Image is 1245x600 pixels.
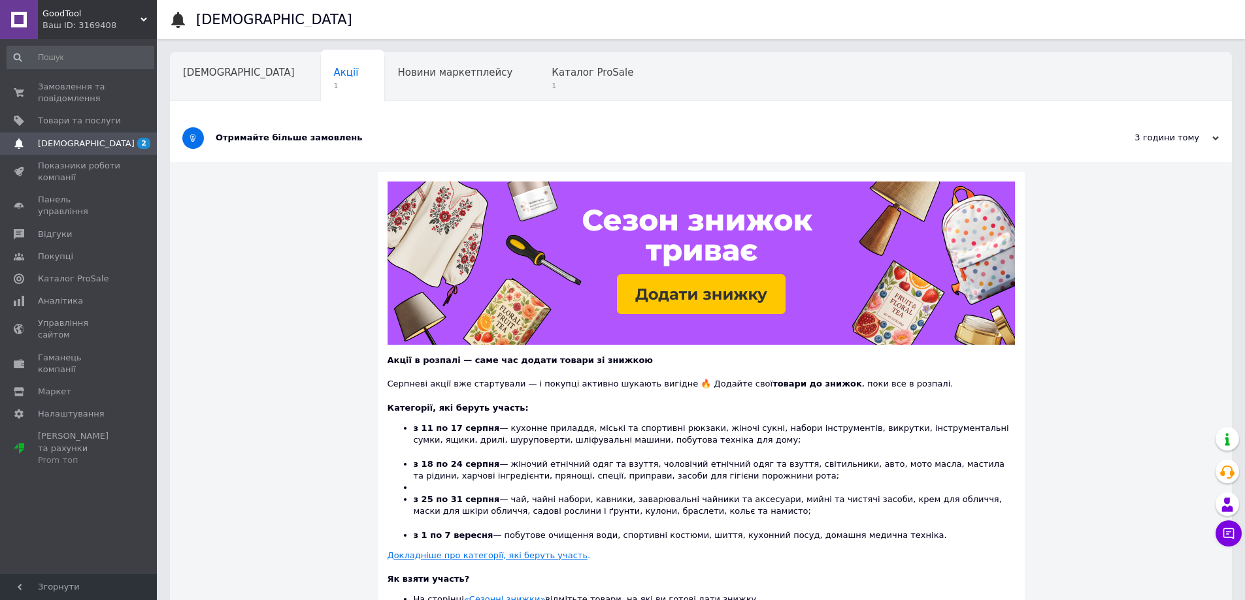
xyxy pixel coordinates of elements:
[414,494,500,504] b: з 25 по 31 серпня
[388,574,470,584] b: Як взяти участь?
[414,459,500,469] b: з 18 по 24 серпня
[1216,520,1242,546] button: Чат з покупцем
[397,67,512,78] span: Новини маркетплейсу
[38,138,135,150] span: [DEMOGRAPHIC_DATA]
[38,454,121,466] div: Prom топ
[196,12,352,27] h1: [DEMOGRAPHIC_DATA]
[7,46,154,69] input: Пошук
[38,352,121,375] span: Гаманець компанії
[772,379,862,388] b: товари до знижок
[42,20,157,31] div: Ваш ID: 3169408
[552,81,633,91] span: 1
[414,422,1015,458] li: — кухонне приладдя, міські та спортивні рюкзаки, жіночі сукні, набори інструментів, викрутки, інс...
[334,67,359,78] span: Акції
[38,81,121,104] span: Замовлення та повідомлення
[414,529,1015,541] li: — побутове очищення води, спортивні костюми, шиття, кухонний посуд, домашня медична техніка.
[414,530,493,540] b: з 1 по 7 вересня
[38,386,71,398] span: Маркет
[38,194,121,217] span: Панель управління
[38,229,72,240] span: Відгуки
[38,251,73,262] span: Покупці
[216,132,1088,144] div: Отримайте більше замовлень
[183,67,295,78] span: [DEMOGRAPHIC_DATA]
[137,138,150,149] span: 2
[38,273,108,285] span: Каталог ProSale
[388,366,1015,390] div: Серпневі акції вже стартували — і покупці активно шукають вигідне 🔥 Додайте свої , поки все в роз...
[42,8,141,20] span: GoodTool
[414,458,1015,482] li: — жіночий етнічний одяг та взуття, чоловічий етнічний одяг та взуття, світильники, авто, мото мас...
[414,423,500,433] b: з 11 по 17 серпня
[38,295,83,307] span: Аналітика
[414,494,1015,529] li: — чай, чайні набори, кавники, заварювальні чайники та аксесуари, мийні та чистячі засоби, крем дл...
[334,81,359,91] span: 1
[38,115,121,127] span: Товари та послуги
[388,550,588,560] u: Докладніше про категорії, які беруть участь
[388,403,529,413] b: Категорії, які беруть участь:
[1088,132,1219,144] div: 3 години тому
[38,430,121,466] span: [PERSON_NAME] та рахунки
[38,317,121,341] span: Управління сайтом
[388,355,653,365] b: Акції в розпалі — саме час додати товари зі знижкою
[552,67,633,78] span: Каталог ProSale
[38,160,121,183] span: Показники роботи компанії
[38,408,105,420] span: Налаштування
[388,550,591,560] a: Докладніше про категорії, які беруть участь.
